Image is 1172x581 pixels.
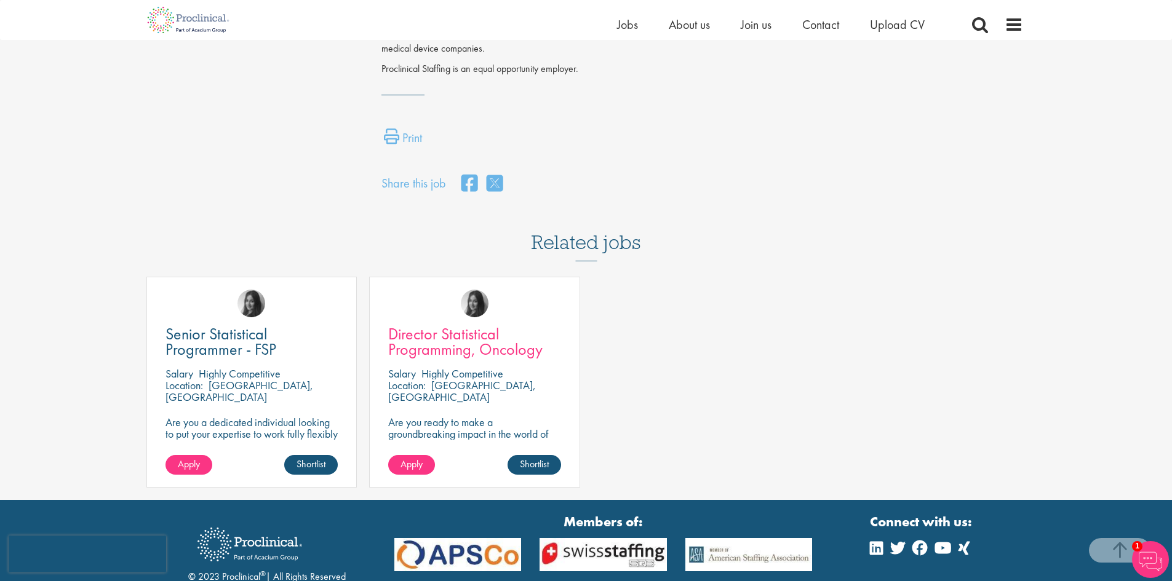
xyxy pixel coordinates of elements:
[178,457,200,470] span: Apply
[388,455,435,475] a: Apply
[260,569,266,579] sup: ®
[384,128,422,153] a: Print
[165,326,338,357] a: Senior Statistical Programmer - FSP
[487,171,503,197] a: share on twitter
[508,455,561,475] a: Shortlist
[199,366,281,381] p: Highly Competitive
[381,175,446,192] label: Share this job
[870,17,925,33] a: Upload CV
[388,326,561,357] a: Director Statistical Programming, Oncology
[165,323,276,360] span: Senior Statistical Programmer - FSP
[388,378,426,392] span: Location:
[188,519,311,570] img: Proclinical Recruitment
[388,366,416,381] span: Salary
[284,455,338,475] a: Shortlist
[9,536,166,572] iframe: reCAPTCHA
[394,512,813,531] strong: Members of:
[676,538,822,572] img: APSCo
[388,416,561,475] p: Are you ready to make a groundbreaking impact in the world of biotechnology? Join a growing compa...
[461,290,488,317] img: Heidi Hennigan
[385,538,531,572] img: APSCo
[461,171,477,197] a: share on facebook
[802,17,839,33] a: Contact
[530,538,676,572] img: APSCo
[669,17,710,33] a: About us
[165,416,338,451] p: Are you a dedicated individual looking to put your expertise to work fully flexibly in a remote p...
[870,512,975,531] strong: Connect with us:
[388,323,543,360] span: Director Statistical Programming, Oncology
[381,28,1023,56] p: Proclinical is a specialist employment agency and recruitment business, providing job opportuniti...
[165,378,203,392] span: Location:
[1132,541,1169,578] img: Chatbot
[388,378,536,404] p: [GEOGRAPHIC_DATA], [GEOGRAPHIC_DATA]
[421,366,503,381] p: Highly Competitive
[237,290,265,317] img: Heidi Hennigan
[165,366,193,381] span: Salary
[381,62,1023,76] p: Proclinical Staffing is an equal opportunity employer.
[165,455,212,475] a: Apply
[1132,541,1142,551] span: 1
[532,201,641,261] h3: Related jobs
[401,457,423,470] span: Apply
[741,17,771,33] a: Join us
[165,378,313,404] p: [GEOGRAPHIC_DATA], [GEOGRAPHIC_DATA]
[617,17,638,33] a: Jobs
